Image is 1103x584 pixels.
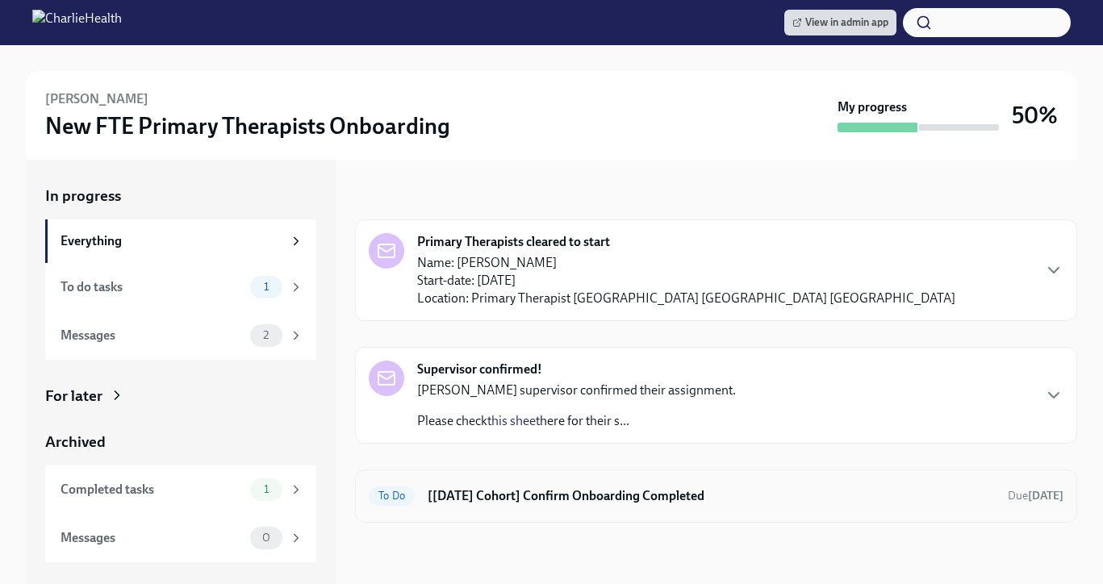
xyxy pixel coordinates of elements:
p: Please check here for their s... [417,412,736,430]
p: Name: [PERSON_NAME] Start-date: [DATE] Location: Primary Therapist [GEOGRAPHIC_DATA] [GEOGRAPHIC_... [417,254,955,307]
h3: New FTE Primary Therapists Onboarding [45,111,450,140]
a: Completed tasks1 [45,465,316,514]
strong: Primary Therapists cleared to start [417,233,610,251]
span: September 27th, 2025 09:00 [1008,488,1063,503]
span: To Do [369,490,415,502]
div: Everything [61,232,282,250]
a: To do tasks1 [45,263,316,311]
span: 1 [254,281,278,293]
h6: [PERSON_NAME] [45,90,148,108]
span: 2 [253,329,278,341]
h3: 50% [1012,101,1058,130]
div: For later [45,386,102,407]
div: Completed tasks [61,481,244,498]
strong: My progress [838,98,907,116]
a: this sheet [487,413,540,428]
h6: [[DATE] Cohort] Confirm Onboarding Completed [428,487,995,505]
span: 1 [254,483,278,495]
strong: Supervisor confirmed! [417,361,542,378]
a: View in admin app [784,10,896,35]
div: Messages [61,327,244,344]
span: 0 [253,532,280,544]
a: Messages0 [45,514,316,562]
a: In progress [45,186,316,206]
a: Messages2 [45,311,316,360]
span: View in admin app [792,15,888,31]
img: CharlieHealth [32,10,122,35]
a: Archived [45,432,316,453]
strong: [DATE] [1028,489,1063,503]
a: Everything [45,219,316,263]
div: In progress [355,186,431,206]
span: Due [1008,489,1063,503]
div: To do tasks [61,278,244,296]
div: Messages [61,529,244,547]
p: [PERSON_NAME] supervisor confirmed their assignment. [417,382,736,399]
a: To Do[[DATE] Cohort] Confirm Onboarding CompletedDue[DATE] [369,483,1063,509]
a: For later [45,386,316,407]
